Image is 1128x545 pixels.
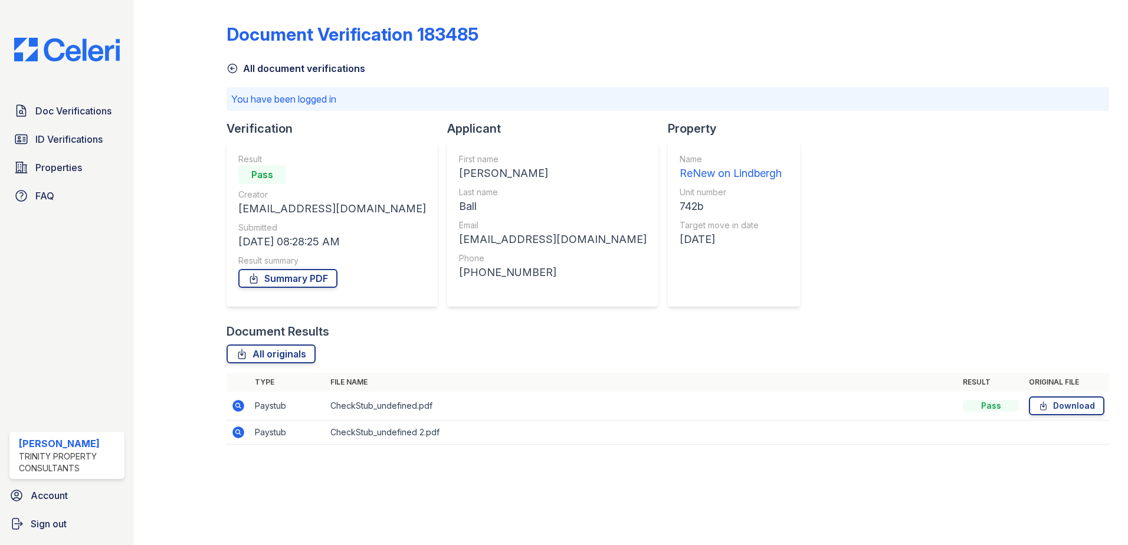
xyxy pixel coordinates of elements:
a: Doc Verifications [9,99,124,123]
div: Document Verification 183485 [227,24,478,45]
td: Paystub [250,392,326,421]
td: Paystub [250,421,326,445]
div: Submitted [238,222,426,234]
a: All originals [227,344,316,363]
div: Trinity Property Consultants [19,451,120,474]
div: Target move in date [680,219,782,231]
span: Account [31,488,68,503]
div: Document Results [227,323,329,340]
a: Download [1029,396,1104,415]
th: File name [326,373,958,392]
div: ReNew on Lindbergh [680,165,782,182]
th: Original file [1024,373,1109,392]
div: Name [680,153,782,165]
div: Result [238,153,426,165]
div: Last name [459,186,647,198]
div: Ball [459,198,647,215]
a: Name ReNew on Lindbergh [680,153,782,182]
div: Creator [238,189,426,201]
a: Properties [9,156,124,179]
div: [PERSON_NAME] [19,436,120,451]
p: You have been logged in [231,92,1104,106]
div: Pass [963,400,1019,412]
div: [PHONE_NUMBER] [459,264,647,281]
div: Pass [238,165,286,184]
div: [DATE] 08:28:25 AM [238,234,426,250]
div: Unit number [680,186,782,198]
div: Applicant [447,120,668,137]
td: CheckStub_undefined.pdf [326,392,958,421]
div: Property [668,120,809,137]
div: Verification [227,120,447,137]
span: Properties [35,160,82,175]
a: ID Verifications [9,127,124,151]
a: FAQ [9,184,124,208]
div: Result summary [238,255,426,267]
div: Email [459,219,647,231]
th: Type [250,373,326,392]
span: FAQ [35,189,54,203]
a: All document verifications [227,61,365,75]
a: Account [5,484,129,507]
a: Summary PDF [238,269,337,288]
div: [PERSON_NAME] [459,165,647,182]
div: [DATE] [680,231,782,248]
div: [EMAIL_ADDRESS][DOMAIN_NAME] [459,231,647,248]
span: Sign out [31,517,67,531]
td: CheckStub_undefined 2.pdf [326,421,958,445]
span: Doc Verifications [35,104,112,118]
th: Result [958,373,1024,392]
div: First name [459,153,647,165]
div: Phone [459,252,647,264]
span: ID Verifications [35,132,103,146]
div: 742b [680,198,782,215]
div: [EMAIL_ADDRESS][DOMAIN_NAME] [238,201,426,217]
a: Sign out [5,512,129,536]
img: CE_Logo_Blue-a8612792a0a2168367f1c8372b55b34899dd931a85d93a1a3d3e32e68fde9ad4.png [5,38,129,61]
